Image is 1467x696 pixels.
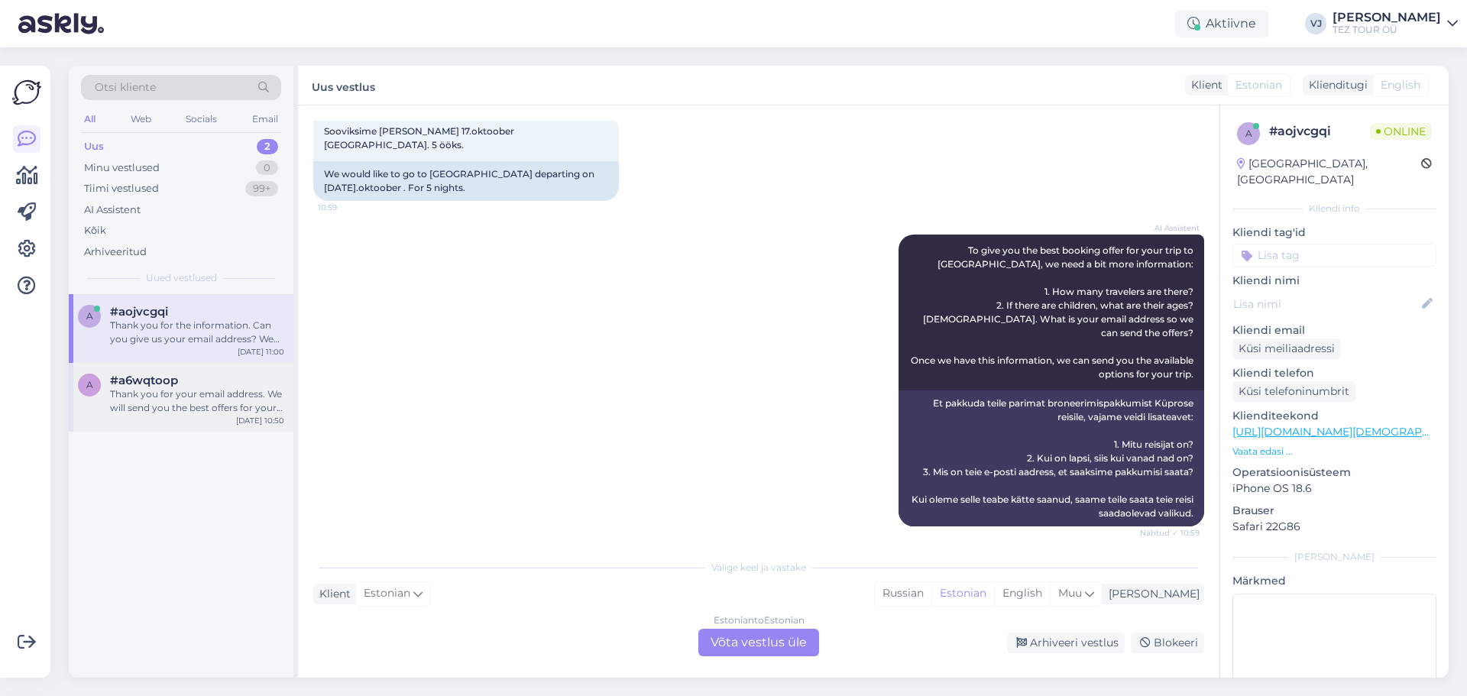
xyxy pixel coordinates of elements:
div: We would like to go to [GEOGRAPHIC_DATA] departing on [DATE].oktoober . For 5 nights. [313,161,619,201]
span: 10:59 [318,202,375,213]
span: a [1245,128,1252,139]
p: Operatsioonisüsteem [1232,465,1436,481]
div: Aktiivne [1175,10,1268,37]
span: #a6wqtoop [110,374,178,387]
div: [PERSON_NAME] [1333,11,1441,24]
a: [PERSON_NAME]TEZ TOUR OÜ [1333,11,1458,36]
span: a [86,379,93,390]
div: Et pakkuda teile parimat broneerimispakkumist Küprose reisile, vajame veidi lisateavet: 1. Mitu r... [899,390,1204,526]
span: Uued vestlused [146,271,217,285]
div: Valige keel ja vastake [313,561,1204,575]
div: [PERSON_NAME] [1232,550,1436,564]
div: Tiimi vestlused [84,181,159,196]
p: Kliendi nimi [1232,273,1436,289]
div: 0 [256,160,278,176]
div: Thank you for your email address. We will send you the best offers for your all-inclusive trip wi... [110,387,284,415]
p: iPhone OS 18.6 [1232,481,1436,497]
div: [DATE] 11:00 [238,346,284,358]
div: [PERSON_NAME] [1103,586,1200,602]
span: Estonian [364,585,410,602]
div: Estonian [931,582,994,605]
div: English [994,582,1050,605]
span: Estonian [1235,77,1282,93]
input: Lisa tag [1232,244,1436,267]
div: Arhiveeritud [84,244,147,260]
div: 99+ [245,181,278,196]
p: Vaata edasi ... [1232,445,1436,458]
div: Uus [84,139,104,154]
span: #aojvcgqi [110,305,168,319]
div: [DATE] 10:50 [236,415,284,426]
div: Küsi telefoninumbrit [1232,381,1355,402]
div: [GEOGRAPHIC_DATA], [GEOGRAPHIC_DATA] [1237,156,1421,188]
span: Otsi kliente [95,79,156,95]
p: Kliendi email [1232,322,1436,338]
div: Minu vestlused [84,160,160,176]
span: English [1381,77,1420,93]
div: Klienditugi [1303,77,1368,93]
img: Askly Logo [12,78,41,107]
div: Russian [875,582,931,605]
p: Brauser [1232,503,1436,519]
p: Klienditeekond [1232,408,1436,424]
div: Estonian to Estonian [714,613,805,627]
span: a [86,310,93,322]
div: 2 [257,139,278,154]
div: All [81,109,99,129]
div: Web [128,109,154,129]
span: Sooviksime [PERSON_NAME] 17.oktoober [GEOGRAPHIC_DATA]. 5 ööks. [324,125,517,151]
span: To give you the best booking offer for your trip to [GEOGRAPHIC_DATA], we need a bit more informa... [911,244,1196,380]
input: Lisa nimi [1233,296,1419,312]
div: Blokeeri [1131,633,1204,653]
p: Märkmed [1232,573,1436,589]
div: VJ [1305,13,1326,34]
div: Võta vestlus üle [698,629,819,656]
p: Kliendi tag'id [1232,225,1436,241]
p: Kliendi telefon [1232,365,1436,381]
div: Thank you for the information. Can you give us your email address? We will send you the offers fo... [110,319,284,346]
div: # aojvcgqi [1269,122,1370,141]
span: Muu [1058,586,1082,600]
div: Kliendi info [1232,202,1436,215]
div: Arhiveeri vestlus [1007,633,1125,653]
div: AI Assistent [84,202,141,218]
span: Online [1370,123,1432,140]
div: Email [249,109,281,129]
span: Nähtud ✓ 10:59 [1140,527,1200,539]
div: Socials [183,109,220,129]
label: Uus vestlus [312,75,375,95]
div: Klient [313,586,351,602]
span: AI Assistent [1142,222,1200,234]
p: Safari 22G86 [1232,519,1436,535]
div: Klient [1185,77,1222,93]
div: Küsi meiliaadressi [1232,338,1341,359]
div: TEZ TOUR OÜ [1333,24,1441,36]
div: Kõik [84,223,106,238]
